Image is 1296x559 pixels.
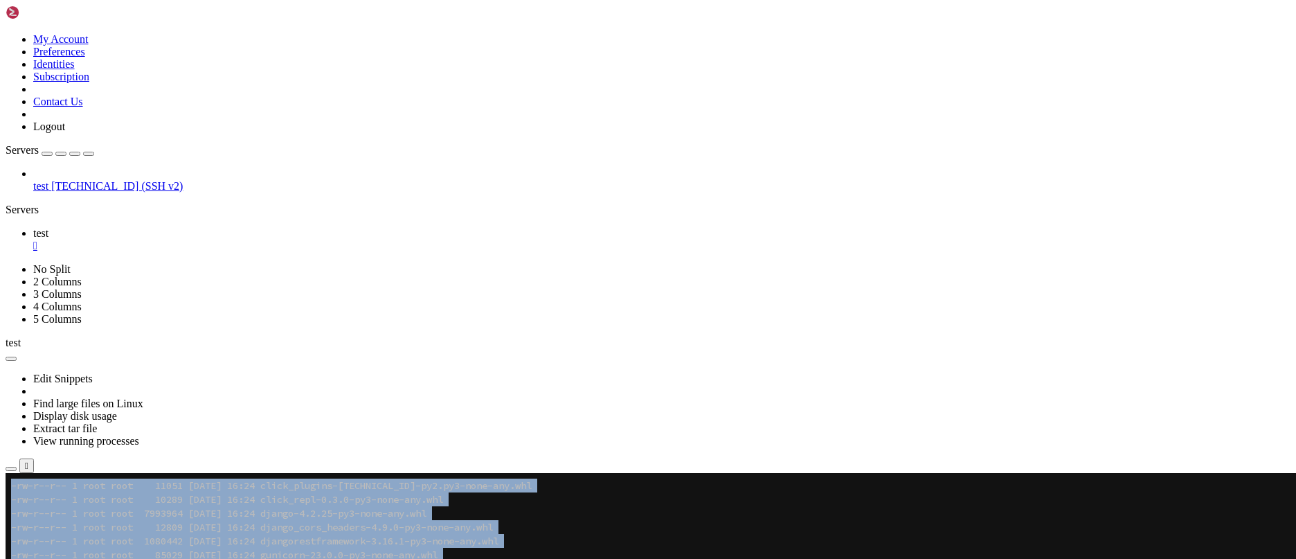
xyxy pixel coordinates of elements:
[33,288,82,300] a: 3 Columns
[33,398,143,409] a: Find large files on Linux
[33,373,93,384] a: Edit Snippets
[33,410,117,422] a: Display disk usage
[6,269,1116,283] x-row: -rw-r--r-- 1 root root 863816 [DATE] 16:27 pyzmq-27.1.0-cp39-cp39-manylinux2014_x86_64.manylinux_...
[6,449,1116,463] x-row: root@srv2106964900:/home/share/offline-packages/python-packages#
[6,435,1116,449] x-row: -rw-r--r-- 1 root root 37286 [DATE] 16:24 wcwidth-0.2.14-py2.py3-none-any.whl
[6,199,1116,213] x-row: -rw-r--r-- 1 root root 391431 [DATE] 16:24 prompt_toolkit-3.0.52-py3-none-any.whl
[6,338,1116,352] x-row: -rw-r--r-- 1 root root 11050 [DATE] 16:24 six-1.17.0-py2.py3-none-any.whl
[6,172,1116,186] x-row: -rw-r--r-- 1 root root 66469 [DATE] 16:24 packaging-25.0-py3-none-any.whl
[6,116,1116,130] x-row: -rw-r--r-- 1 root root 210034 [DATE] 16:24 kombu-5.5.4-py3-none-any.whl
[33,423,97,434] a: Extract tar file
[6,186,1116,199] x-row: -rw-r--r-- 1 root root 6624404 [DATE] 16:24 pillow-11.3.0-cp39-cp39-manylinux_2_27_x86_64.manylin...
[6,158,1116,172] x-row: -rw-r--r-- 1 root root 404722 [DATE] 16:30 msgpack-1.1.2-cp39-cp39-manylinux2014_x86_64.manylinux...
[33,33,89,45] a: My Account
[33,240,1290,252] a: 
[6,283,1116,296] x-row: -rw-r--r-- 1 root root 279847 [DATE] 16:24 redis-6.4.0-py3-none-any.whl
[6,380,1116,393] x-row: -rw-r--r-- 1 root root 44614 [DATE] 16:24 typing_extensions-4.15.0-py3-none-any.whl
[19,459,34,473] button: 
[6,337,21,348] span: test
[6,352,1116,366] x-row: -rw-r--r-- 1 root root 44415 [DATE] 16:24 sqlparse-0.5.3-py3-none-any.whl
[6,255,1116,269] x-row: -rw-r--r-- 1 root root 750767 [DATE] 16:30 pyyaml-6.0.3-cp39-cp39-manylinux2014_x86_64.manylinux_...
[33,168,1290,193] li: test [TECHNICAL_ID] (SSH v2)
[33,58,75,70] a: Identities
[33,96,83,107] a: Contact Us
[33,71,89,82] a: Subscription
[33,46,85,57] a: Preferences
[33,227,48,239] span: test
[6,227,1116,241] x-row: -rw-r--r-- 1 root root 2268954 [DATE] 16:27 pycryptodome-3.23.0-cp37-abi3-manylinux_2_17_x86_64.m...
[6,144,94,156] a: Servers
[6,393,1116,407] x-row: -rw-r--r-- 1 root root 347839 [DATE] 16:24 tzdata-2025.2-py2.py3-none-any.whl
[6,366,1116,380] x-row: -rw-r--r-- 1 root root 443878 [DATE] 16:27 tornado-6.5.2-cp39-abi3-manylinux_2_5_x86_64.manylinux...
[6,103,1116,116] x-row: -rw-r--r-- 1 root root 134899 [DATE] 16:30 jinja2-3.1.6-py3-none-any.whl
[6,6,85,19] img: Shellngn
[33,180,1290,193] a: test [TECHNICAL_ID] (SSH v2)
[33,227,1290,252] a: test
[6,241,1116,255] x-row: -rw-r--r-- 1 root root 229892 [DATE] 16:24 python_dateutil-2.9.0.post0-py2.py3-none-any.whl
[33,121,65,132] a: Logout
[51,180,183,192] span: [TECHNICAL_ID] (SSH v2)
[6,33,1116,47] x-row: -rw-r--r-- 1 root root 7993964 [DATE] 16:24 django-4.2.25-py3-none-any.whl
[6,204,1290,216] div: Servers
[33,263,71,275] a: No Split
[6,75,1116,89] x-row: -rw-r--r-- 1 root root 85029 [DATE] 16:24 gunicorn-23.0.0-py3-none-any.whl
[6,19,1116,33] x-row: -rw-r--r-- 1 root root 10289 [DATE] 16:24 click_repl-0.3.0-py3-none-any.whl
[33,276,82,287] a: 2 Columns
[6,324,1116,338] x-row: -rw-r--r-- 1 root root 19520648 [DATE] 16:17 salt-3007.8.tar.gz
[6,421,1116,435] x-row: -rw-r--r-- 1 root root 9636 [DATE] 16:24 vine-5.1.0-py3-none-any.whl
[33,435,139,447] a: View running processes
[6,310,1116,324] x-row: -rw-r--r-- 1 root root 193 [DATE] 16:29 requirements.txt
[6,6,1116,19] x-row: -rw-r--r-- 1 root root 11051 [DATE] 16:24 click_plugins-[TECHNICAL_ID]-py2.py3-none-any.whl
[6,144,1116,158] x-row: -rw-r--r-- 1 root root 20543 [DATE] 16:30 markupsafe-3.0.3-cp39-cp39-manylinux2014_x86_64.manylin...
[6,130,1116,144] x-row: -rw-r--r-- 1 root root 501816 [DATE] 16:30 m2crypto-0.46.2.tar.gz
[6,144,39,156] span: Servers
[6,61,1116,75] x-row: -rw-r--r-- 1 root root 1080442 [DATE] 16:24 djangorestframework-3.16.1-py3-none-any.whl
[383,449,388,463] div: (65, 32)
[33,180,48,192] span: test
[6,89,1116,103] x-row: -rw-r--r-- 1 root root 71008 [DATE] 16:28 idna-3.11-py3-none-any.whl
[6,213,1116,227] x-row: -rw-r--r-- 1 root root 4165036 [DATE] 16:24 psycopg2_binary-2.9.11-cp39-cp39-manylinux2014_x86_64...
[25,461,28,471] div: 
[33,313,82,325] a: 5 Columns
[6,296,1116,310] x-row: -rw-r--r-- 1 root root 64738 [DATE] 16:28 requests-2.32.5-py3-none-any.whl
[6,407,1116,421] x-row: -rw-r--r-- 1 root root 129795 [DATE] 16:28 urllib3-2.5.0-py3-none-any.whl
[6,47,1116,61] x-row: -rw-r--r-- 1 root root 12809 [DATE] 16:24 django_cors_headers-4.9.0-py3-none-any.whl
[33,301,82,312] a: 4 Columns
